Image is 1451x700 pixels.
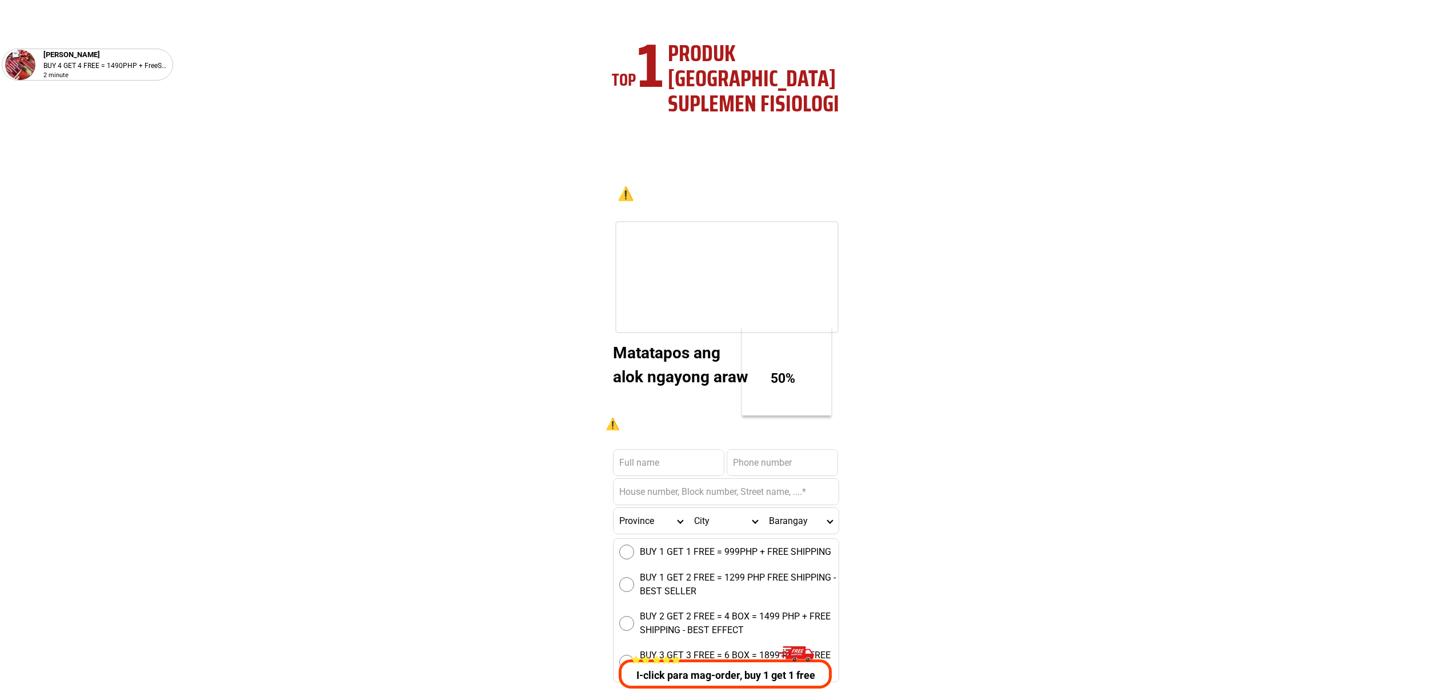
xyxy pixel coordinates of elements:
[688,508,763,534] select: Select district
[668,41,860,117] h2: Produk [GEOGRAPHIC_DATA] suplemen fisiologi
[619,577,634,592] input: BUY 1 GET 2 FREE = 1299 PHP FREE SHIPPING - BEST SELLER
[612,67,652,93] h2: TOP
[646,332,825,382] h1: ORDER DITO
[640,571,839,598] span: BUY 1 GET 2 FREE = 1299 PHP FREE SHIPPING - BEST SELLER
[614,479,839,505] input: Input address
[614,450,724,475] input: Input full_name
[614,508,688,534] select: Select province
[613,341,753,389] p: Matatapos ang alok ngayong araw
[634,43,671,100] h1: 1
[763,508,838,534] select: Select commune
[614,667,832,683] p: I-click para mag-order, buy 1 get 1 free
[640,610,839,637] span: BUY 2 GET 2 FREE = 4 BOX = 1499 PHP + FREE SHIPPING - BEST EFFECT
[619,545,634,559] input: BUY 1 GET 1 FREE = 999PHP + FREE SHIPPING
[754,371,812,387] h1: 50%
[600,415,849,445] h1: ⚠️️PAANO MAG-ORDER: Punan ang impormasyon >> Piliin ang Combo >> I-click ang CONFIRM ORDER
[600,185,849,219] h1: ⚠️️𝐑𝐢𝐠𝐡𝐭 𝐩𝐫𝐨𝐜𝐞𝐬𝐬: Buksan ang kahon >> Lagyan ng tsek >> Satisfied >> Magbayad
[640,545,831,559] span: BUY 1 GET 1 FREE = 999PHP + FREE SHIPPING
[727,450,837,475] input: Input phone_number
[619,616,634,631] input: BUY 2 GET 2 FREE = 4 BOX = 1499 PHP + FREE SHIPPING - BEST EFFECT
